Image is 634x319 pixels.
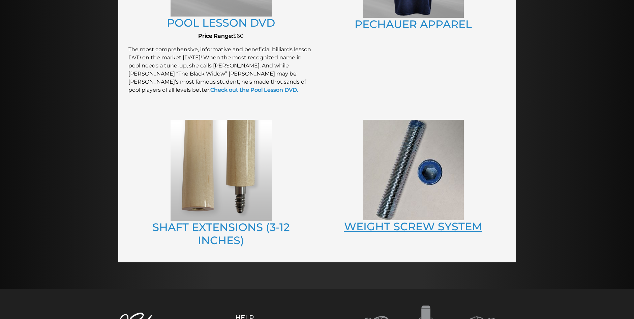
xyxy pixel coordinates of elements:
[128,32,314,40] p: $60
[198,33,233,39] strong: Price Range:
[167,16,275,29] a: POOL LESSON DVD
[128,46,314,94] p: The most comprehensive, informative and beneficial billiards lesson DVD on the market [DATE]! Whe...
[355,18,472,31] a: PECHAUER APPAREL
[210,87,298,93] a: Check out the Pool Lesson DVD.
[344,220,482,233] a: WEIGHT SCREW SYSTEM
[152,221,290,246] a: SHAFT EXTENSIONS (3-12 INCHES)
